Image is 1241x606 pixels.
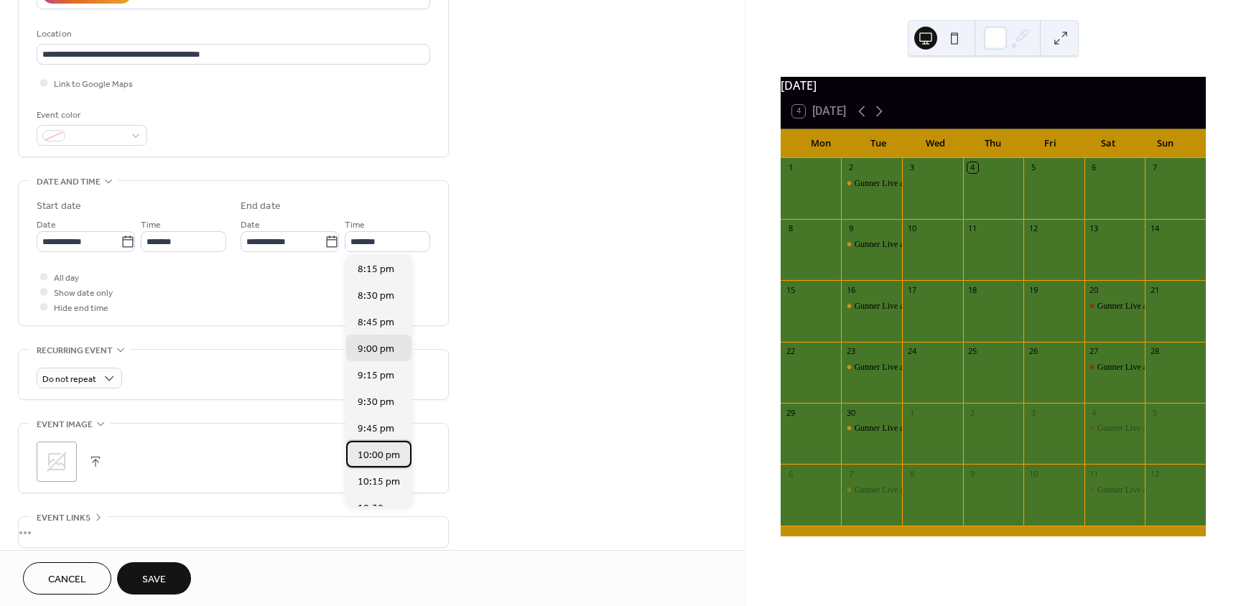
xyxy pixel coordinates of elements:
span: Date [37,218,56,233]
div: Gunner Live at the Pool Party [854,177,957,190]
div: 9 [845,223,856,234]
div: 20 [1089,284,1100,295]
span: Do not repeat [42,371,96,388]
div: Gunner Live at the Pool Party [841,361,902,373]
div: 22 [785,346,796,357]
div: 8 [785,223,796,234]
div: ••• [19,517,448,547]
div: Location [37,27,427,42]
span: Show date only [54,286,113,301]
div: 21 [1149,284,1160,295]
div: Gunner Live at the Pool Party [854,484,957,496]
div: Gunner Live at the Boathouse [1084,422,1145,434]
div: 27 [1089,346,1100,357]
div: 5 [1028,162,1038,173]
span: 8:30 pm [358,289,394,304]
div: Gunner Live at the Pool Party [854,422,957,434]
div: 1 [785,162,796,173]
div: 11 [1089,468,1100,479]
div: ; [37,442,77,482]
div: 3 [1028,407,1038,418]
div: 7 [1149,162,1160,173]
span: 9:15 pm [358,368,394,383]
span: Date [241,218,260,233]
button: Cancel [23,562,111,595]
div: 2 [967,407,978,418]
div: 30 [845,407,856,418]
div: 29 [785,407,796,418]
div: Gunner Live at the Pool Party [841,177,902,190]
div: Gunner Live at the Pool Party [841,300,902,312]
div: 14 [1149,223,1160,234]
div: Event color [37,108,144,123]
div: 10 [1028,468,1038,479]
div: 1 [906,407,917,418]
div: Sat [1079,129,1137,158]
span: Time [345,218,365,233]
div: Gunner Live at the Boathouse [1084,300,1145,312]
div: 18 [967,284,978,295]
span: 10:00 pm [358,448,400,463]
span: Recurring event [37,343,113,358]
span: 9:45 pm [358,421,394,437]
div: 8 [906,468,917,479]
button: Save [117,562,191,595]
span: All day [54,271,79,286]
div: [DATE] [781,77,1206,94]
span: 8:45 pm [358,315,394,330]
div: 26 [1028,346,1038,357]
div: 17 [906,284,917,295]
div: 4 [967,162,978,173]
span: 9:30 pm [358,395,394,410]
div: 4 [1089,407,1100,418]
span: Cancel [48,572,86,587]
div: 12 [1149,468,1160,479]
span: 8:15 pm [358,262,394,277]
div: 7 [845,468,856,479]
div: Tue [850,129,907,158]
div: Start date [37,199,81,214]
div: Gunner Live at the Pool Party [854,300,957,312]
span: Link to Google Maps [54,77,133,92]
div: End date [241,199,281,214]
span: Save [142,572,166,587]
span: Time [141,218,161,233]
div: 11 [967,223,978,234]
div: Sun [1137,129,1194,158]
span: Date and time [37,174,101,190]
div: 13 [1089,223,1100,234]
div: Thu [965,129,1022,158]
span: 10:30 pm [358,501,400,516]
div: 25 [967,346,978,357]
span: 9:00 pm [358,342,394,357]
span: Hide end time [54,301,108,316]
div: Gunner Live at the Boathouse [1084,484,1145,496]
div: 6 [785,468,796,479]
div: 6 [1089,162,1100,173]
div: 15 [785,284,796,295]
div: 16 [845,284,856,295]
div: Gunner Live at the Pool Party [854,238,957,251]
div: 2 [845,162,856,173]
div: 9 [967,468,978,479]
div: Gunner Live at the Pool Party [854,361,957,373]
div: Fri [1022,129,1079,158]
span: Event links [37,511,90,526]
div: 3 [906,162,917,173]
div: 23 [845,346,856,357]
div: 12 [1028,223,1038,234]
div: 24 [906,346,917,357]
div: 10 [906,223,917,234]
span: Event image [37,417,93,432]
div: 19 [1028,284,1038,295]
div: Gunner Live at the Pool Party [841,422,902,434]
div: Gunner Live at the Pool Party [841,484,902,496]
div: 28 [1149,346,1160,357]
div: Gunner Live at the Pool Party [841,238,902,251]
div: Gunner Live at the Boathouse [1084,361,1145,373]
div: 5 [1149,407,1160,418]
div: Wed [907,129,965,158]
span: 10:15 pm [358,475,400,490]
div: Mon [792,129,850,158]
